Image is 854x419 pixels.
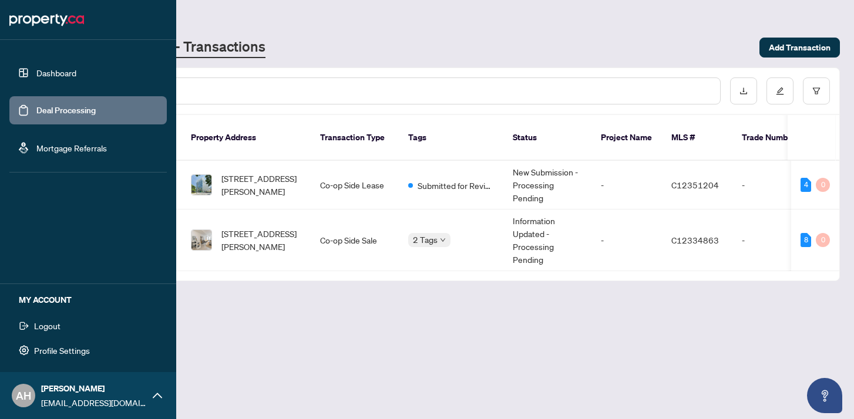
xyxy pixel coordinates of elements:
span: C12351204 [671,180,719,190]
span: C12334863 [671,235,719,245]
span: [PERSON_NAME] [41,382,147,395]
a: Dashboard [36,67,76,78]
td: New Submission - Processing Pending [503,161,591,209]
td: - [732,209,815,271]
td: - [591,209,662,271]
button: edit [766,77,794,104]
span: Submitted for Review [418,179,494,192]
span: Add Transaction [769,38,831,57]
h5: MY ACCOUNT [19,293,167,306]
td: - [732,161,815,209]
td: Co-op Side Lease [311,161,399,209]
span: [STREET_ADDRESS][PERSON_NAME] [221,227,301,253]
th: Tags [399,115,503,161]
th: Property Address [181,115,311,161]
span: down [440,237,446,243]
td: Co-op Side Sale [311,209,399,271]
span: Profile Settings [34,341,90,360]
span: filter [812,87,821,95]
div: 4 [801,178,811,192]
th: MLS # [662,115,732,161]
span: download [739,87,748,95]
td: - [591,161,662,209]
th: Status [503,115,591,161]
button: Add Transaction [759,38,840,58]
button: download [730,77,757,104]
div: 0 [816,233,830,247]
div: 8 [801,233,811,247]
button: filter [803,77,830,104]
button: Open asap [807,378,842,413]
td: Information Updated - Processing Pending [503,209,591,271]
span: [STREET_ADDRESS][PERSON_NAME] [221,172,301,198]
span: [EMAIL_ADDRESS][DOMAIN_NAME] [41,396,147,409]
th: Project Name [591,115,662,161]
th: Transaction Type [311,115,399,161]
img: thumbnail-img [191,175,211,195]
span: Logout [34,316,60,335]
span: edit [776,87,784,95]
th: Trade Number [732,115,815,161]
img: thumbnail-img [191,230,211,250]
button: Profile Settings [9,340,167,360]
a: Mortgage Referrals [36,143,107,153]
img: logo [9,11,84,29]
span: AH [16,387,31,404]
span: 2 Tags [413,233,438,246]
button: Logout [9,316,167,336]
a: Deal Processing [36,105,96,116]
div: 0 [816,178,830,192]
